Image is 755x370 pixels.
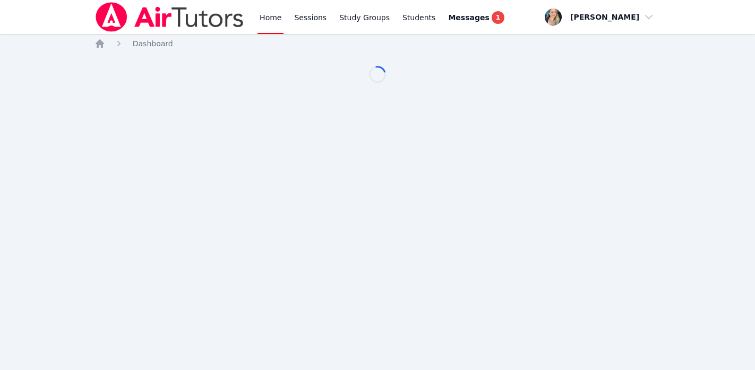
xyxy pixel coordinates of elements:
[133,39,173,48] span: Dashboard
[95,2,245,32] img: Air Tutors
[492,11,504,24] span: 1
[448,12,489,23] span: Messages
[95,38,661,49] nav: Breadcrumb
[133,38,173,49] a: Dashboard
